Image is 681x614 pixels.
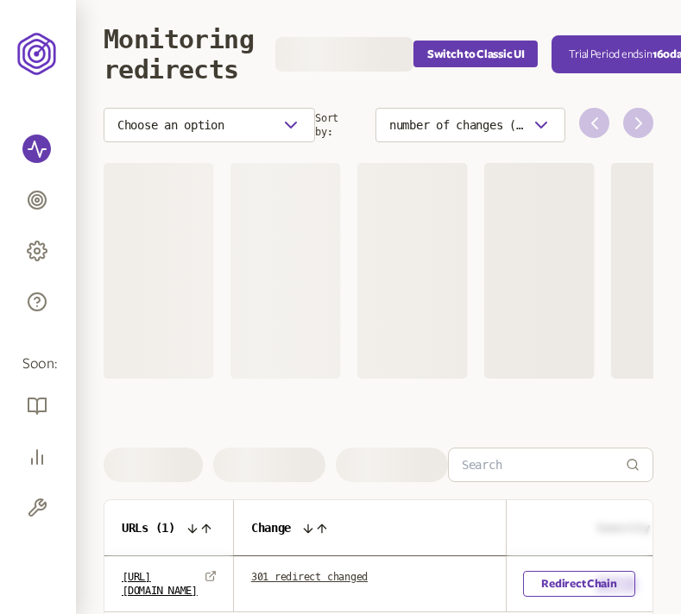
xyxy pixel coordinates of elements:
input: Search [462,448,626,481]
a: 301 redirect changed [251,571,368,583]
span: Choose an option [117,118,224,132]
span: Soon: [22,354,54,374]
span: number of changes (high-low) [389,118,524,132]
a: Redirect Chain [524,571,635,597]
a: [URL][DOMAIN_NAME] [122,570,198,598]
span: Sort by: [315,108,362,142]
span: Change [251,521,291,535]
span: URLs ( 1 ) [122,521,175,535]
button: Choose an option [104,108,315,142]
button: Switch to Classic UI [413,41,538,67]
h1: Monitoring redirects [104,24,254,85]
button: number of changes (high-low) [375,108,565,142]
